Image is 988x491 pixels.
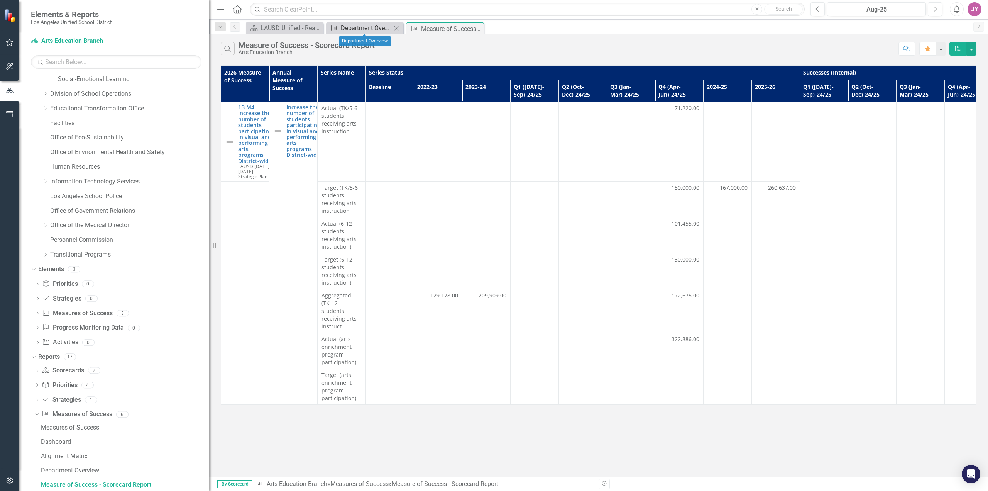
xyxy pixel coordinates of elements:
td: Double-Click to Edit [559,217,607,253]
a: Office of Government Relations [50,207,209,216]
span: Actual (arts enrichment program participation) [321,335,362,366]
a: Division of School Operations [50,90,209,99]
span: 129,178.00 [430,292,458,299]
td: Double-Click to Edit [366,253,414,289]
td: Double-Click to Edit [607,369,655,405]
td: Double-Click to Edit [414,102,462,182]
td: Double-Click to Edit [559,253,607,289]
a: LAUSD Unified - Ready for the World [248,23,321,33]
a: Office of the Medical Director [50,221,209,230]
td: Double-Click to Edit [462,253,511,289]
a: Activities [42,338,78,347]
span: Target (6-12 students receiving arts instruction) [321,256,362,287]
span: By Scorecard [217,480,252,488]
td: Double-Click to Edit [318,369,366,405]
td: Double-Click to Edit [752,102,800,182]
div: 0 [85,295,98,302]
div: 0 [128,325,140,331]
div: 3 [117,310,129,316]
td: Double-Click to Edit [559,333,607,369]
td: Double-Click to Edit [511,182,559,217]
td: Double-Click to Edit [655,253,704,289]
div: Alignment Matrix [41,453,209,460]
td: Double-Click to Edit [414,289,462,333]
a: Alignment Matrix [39,450,209,462]
td: Double-Click to Edit [318,333,366,369]
td: Double-Click to Edit [655,289,704,333]
td: Double-Click to Edit [462,369,511,405]
td: Double-Click to Edit [366,289,414,333]
td: Double-Click to Edit [704,289,752,333]
div: Open Intercom Messenger [962,465,980,483]
a: Increase the number of students participating in visual and performing arts programs District-wide [286,104,320,158]
span: 322,886.00 [672,335,699,343]
div: 0 [82,339,95,346]
span: LAUSD [DATE]-[DATE] Strategic Plan [238,163,271,179]
div: Aug-25 [830,5,923,14]
td: Double-Click to Edit [511,217,559,253]
div: Measure of Success - Scorecard Report [239,41,375,49]
td: Double-Click to Edit [655,369,704,405]
div: Department Overview [341,23,392,33]
img: Not Defined [273,126,283,136]
td: Double-Click to Edit [318,217,366,253]
div: Measure of Success - Scorecard Report [421,24,482,34]
span: 167,000.00 [720,184,748,192]
span: Aggregated (TK-12 students receiving arts instruct [321,292,362,330]
div: Arts Education Branch [239,49,375,55]
span: Actual (TK/5-6 students receiving arts instruction [321,104,362,135]
div: 2 [88,367,100,374]
td: Double-Click to Edit [318,102,366,182]
td: Double-Click to Edit [704,253,752,289]
div: LAUSD Unified - Ready for the World [261,23,321,33]
a: Reports [38,353,60,362]
a: Measures of Success [42,410,112,419]
td: Double-Click to Edit [318,253,366,289]
td: Double-Click to Edit [752,182,800,217]
div: 1 [85,396,97,403]
td: Double-Click to Edit [704,333,752,369]
div: Department Overview [339,36,391,46]
td: Double-Click to Edit [607,333,655,369]
a: Priorities [42,381,77,390]
button: Aug-25 [827,2,926,16]
td: Double-Click to Edit [366,333,414,369]
td: Double-Click to Edit Right Click for Context Menu [269,102,318,405]
a: Scorecards [42,366,84,375]
a: Progress Monitoring Data [42,323,123,332]
a: Measure of Success - Scorecard Report [39,479,209,491]
a: Office of Environmental Health and Safety [50,148,209,157]
div: 17 [64,354,76,360]
td: Double-Click to Edit [752,289,800,333]
td: Double-Click to Edit [752,333,800,369]
a: Arts Education Branch [267,480,327,488]
td: Double-Click to Edit [752,369,800,405]
td: Double-Click to Edit [559,369,607,405]
img: Not Defined [225,137,234,146]
td: Double-Click to Edit [704,369,752,405]
a: Human Resources [50,163,209,172]
td: Double-Click to Edit [462,217,511,253]
span: Actual (6-12 students receiving arts instruction) [321,220,362,251]
td: Double-Click to Edit [559,182,607,217]
td: Double-Click to Edit [655,217,704,253]
td: Double-Click to Edit [366,182,414,217]
td: Double-Click to Edit [800,102,848,405]
td: Double-Click to Edit [414,333,462,369]
td: Double-Click to Edit [318,289,366,333]
td: Double-Click to Edit [511,289,559,333]
div: Measure of Success - Scorecard Report [41,481,209,488]
a: Facilities [50,119,209,128]
div: Department Overview [41,467,209,474]
span: 172,675.00 [672,292,699,299]
td: Double-Click to Edit [559,289,607,333]
a: Measures of Success [330,480,389,488]
div: Measure of Success - Scorecard Report [392,480,498,488]
span: 150,000.00 [672,184,699,192]
td: Double-Click to Edit [414,369,462,405]
td: Double-Click to Edit [607,253,655,289]
td: Double-Click to Edit [655,102,704,182]
td: Double-Click to Edit [414,182,462,217]
a: Strategies [42,294,81,303]
span: 260,637.00 [768,184,796,192]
